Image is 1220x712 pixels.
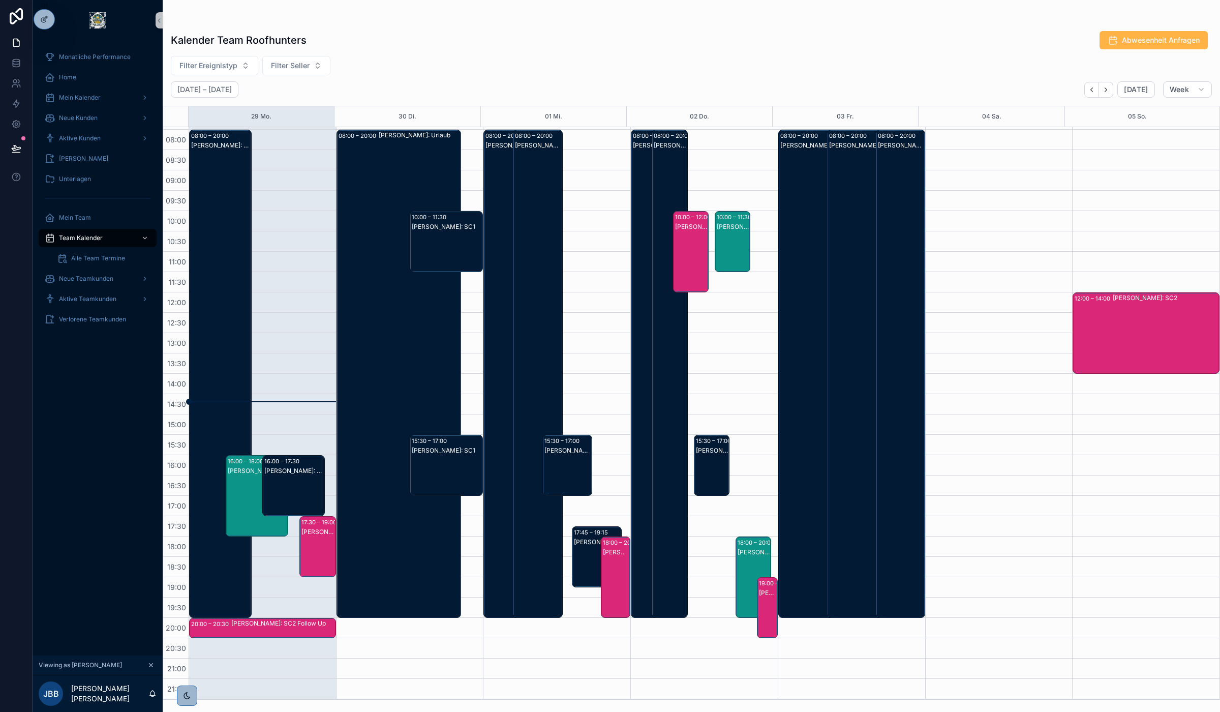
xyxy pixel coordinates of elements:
span: 19:30 [165,603,189,612]
div: 18:00 – 20:00 [738,538,777,548]
div: 17:30 – 19:00[PERSON_NAME]: SC2 Follow Up [300,517,335,577]
span: 18:30 [165,562,189,571]
a: Team Kalender [39,229,157,247]
div: [PERSON_NAME]: SC2 [603,548,629,556]
a: Unterlagen [39,170,157,188]
div: 08:00 – 20:00 [515,131,555,141]
p: [PERSON_NAME] [PERSON_NAME] [71,684,148,704]
span: 12:00 [165,298,189,307]
span: JBB [43,688,59,700]
span: Team Kalender [59,234,103,242]
div: [PERSON_NAME]: SC1 [544,447,591,455]
span: 16:00 [165,461,189,469]
div: 08:00 – 20:00[PERSON_NAME]: Urlaubsanfrage [484,130,533,617]
div: 08:00 – 20:00 [191,131,231,141]
span: 15:30 [165,440,189,449]
div: 18:00 – 20:00[PERSON_NAME]: SC2 [736,537,771,617]
div: 08:00 – 20:00 [485,131,526,141]
div: 04 Sa. [982,106,1001,127]
a: Neue Teamkunden [39,270,157,288]
div: 08:00 – 20:00[PERSON_NAME]: Urlaub [190,130,251,617]
span: 08:30 [163,156,189,164]
div: [PERSON_NAME]: Urlaub [515,141,562,150]
span: 17:00 [165,501,189,510]
span: 15:00 [165,420,189,429]
div: 10:00 – 11:30 [412,212,449,222]
img: App logo [89,12,106,28]
div: 08:00 – 20:00 [654,131,694,141]
div: 19:00 – 20:30[PERSON_NAME]: SC2 Follow Up [757,578,777,638]
a: Aktive Teamkunden [39,290,157,308]
span: 16:30 [165,481,189,490]
div: 16:00 – 18:00 [228,456,266,466]
h1: Kalender Team Roofhunters [171,33,307,47]
div: [PERSON_NAME]: Urlaub [379,131,460,139]
span: Monatliche Performance [59,53,131,61]
div: [PERSON_NAME]: Urlaubsanfrage [633,141,665,150]
div: [PERSON_NAME]: Feiertag [878,141,924,150]
button: 30 Di. [399,106,416,127]
button: Select Button [171,56,258,75]
div: [PERSON_NAME]: Feiertag [780,141,861,150]
div: 17:45 – 19:15 [574,527,611,538]
span: 21:30 [165,685,189,693]
div: 17:30 – 19:00 [301,517,339,527]
button: 02 Do. [690,106,709,127]
span: 09:00 [163,176,189,185]
button: 29 Mo. [251,106,271,127]
div: 10:00 – 11:30 [717,212,754,222]
div: 01 Mi. [545,106,562,127]
span: Aktive Teamkunden [59,295,116,303]
div: 20:00 – 20:30 [191,619,231,629]
button: [DATE] [1117,81,1154,98]
div: 08:00 – 20:00 [878,131,918,141]
div: 10:00 – 12:00 [675,212,713,222]
div: 15:30 – 17:00 [412,436,449,446]
div: [PERSON_NAME]: SC1 [412,223,482,231]
div: [PERSON_NAME]: SC2 [1113,294,1218,302]
span: [DATE] [1124,85,1148,94]
div: 08:00 – 20:00[PERSON_NAME]: Urlaub [337,130,461,617]
span: Aktive Kunden [59,134,101,142]
div: 19:00 – 20:30 [759,578,798,588]
div: 15:30 – 17:00[PERSON_NAME]: SC1 [410,435,482,495]
div: 08:00 – 20:00[PERSON_NAME]: Feiertag [828,130,910,617]
div: 08:00 – 20:00[PERSON_NAME]: Urlaubsanfrage [631,130,666,617]
div: 08:00 – 20:00 [339,131,379,141]
div: [PERSON_NAME]: SC1 [264,467,324,475]
div: [PERSON_NAME]: Feiertag [829,141,909,150]
span: Filter Seller [271,61,310,71]
span: 14:30 [165,400,189,408]
span: Mein Kalender [59,94,101,102]
span: Neue Kunden [59,114,98,122]
span: 21:00 [165,664,189,673]
div: 08:00 – 20:00 [780,131,820,141]
span: Home [59,73,76,81]
div: 17:45 – 19:15[PERSON_NAME]: SC1 [572,527,621,587]
div: 08:00 – 20:00 [633,131,673,141]
a: Verlorene Teamkunden [39,310,157,329]
div: 10:00 – 11:30[PERSON_NAME]: SC1 [410,212,482,272]
button: Week [1163,81,1212,98]
button: Next [1099,82,1113,98]
div: [PERSON_NAME]: SC2 Follow Up [301,528,335,536]
span: 17:30 [165,522,189,530]
button: Back [1084,82,1099,98]
div: 15:30 – 17:00 [544,436,582,446]
div: 18:00 – 20:00 [603,538,642,548]
h2: [DATE] – [DATE] [177,84,232,95]
a: Alle Team Termine [51,249,157,268]
span: 19:00 [165,583,189,591]
button: 03 Fr. [837,106,854,127]
span: [PERSON_NAME] [59,155,108,163]
div: 05 So. [1128,106,1147,127]
span: 20:30 [163,644,189,652]
div: 08:00 – 20:00 [829,131,869,141]
span: Viewing as [PERSON_NAME] [39,661,122,669]
div: [PERSON_NAME]: Urlaub [654,141,686,150]
span: 10:00 [165,217,189,225]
